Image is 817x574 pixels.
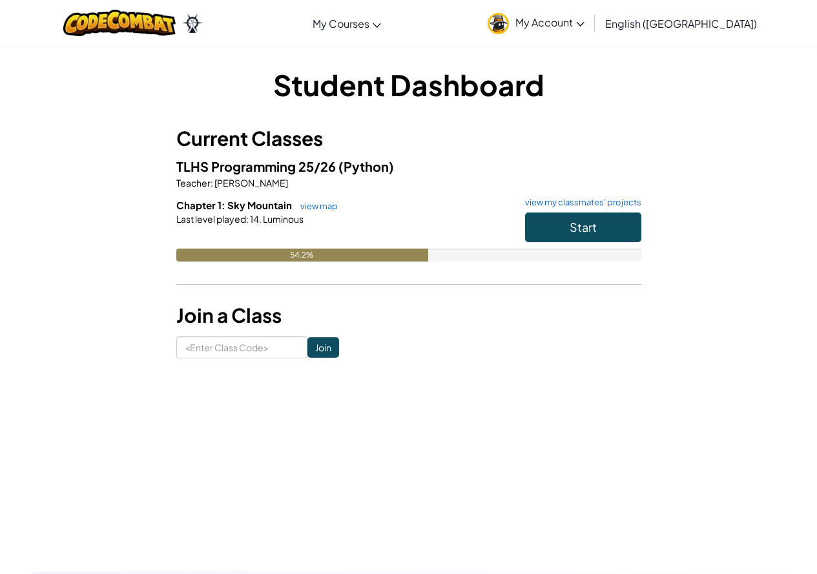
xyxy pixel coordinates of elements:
span: [PERSON_NAME] [213,177,288,189]
h1: Student Dashboard [176,65,641,105]
div: 54.2% [176,249,428,261]
span: (Python) [338,158,394,174]
span: My Courses [313,17,369,30]
a: My Account [481,3,591,43]
input: <Enter Class Code> [176,336,307,358]
img: CodeCombat logo [63,10,176,36]
span: My Account [515,15,584,29]
span: : [246,213,249,225]
span: Last level played [176,213,246,225]
h3: Current Classes [176,124,641,153]
a: English ([GEOGRAPHIC_DATA]) [599,6,763,41]
input: Join [307,337,339,358]
h3: Join a Class [176,301,641,330]
img: avatar [488,13,509,34]
span: : [211,177,213,189]
span: Chapter 1: Sky Mountain [176,199,294,211]
span: English ([GEOGRAPHIC_DATA]) [605,17,757,30]
a: My Courses [306,6,388,41]
button: Start [525,212,641,242]
img: Ozaria [182,14,203,33]
span: Start [570,220,597,234]
span: TLHS Programming 25/26 [176,158,338,174]
span: Teacher [176,177,211,189]
span: 14. [249,213,262,225]
span: Luminous [262,213,304,225]
a: view my classmates' projects [519,198,641,207]
a: view map [294,201,338,211]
